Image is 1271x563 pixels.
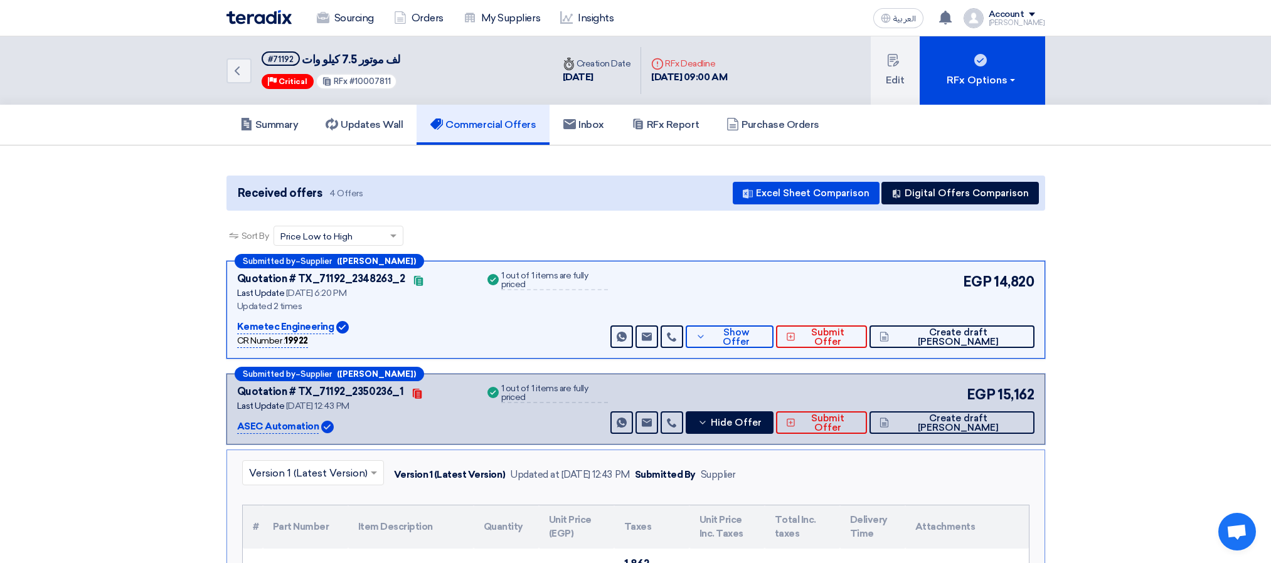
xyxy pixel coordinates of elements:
a: Sourcing [307,4,384,32]
th: # [243,505,263,549]
div: #71192 [268,55,294,63]
b: ([PERSON_NAME]) [337,370,416,378]
div: [DATE] 09:00 AM [651,70,727,85]
button: Create draft [PERSON_NAME] [869,325,1034,348]
span: Create draft [PERSON_NAME] [892,328,1024,347]
th: Quantity [474,505,539,549]
div: Account [989,9,1024,20]
button: Digital Offers Comparison [881,182,1039,204]
div: 1 out of 1 items are fully priced [501,384,608,403]
button: Submit Offer [776,325,867,348]
span: لف موتور 7.5 كيلو وات [302,53,400,66]
span: Submitted by [243,257,295,265]
p: Kemetec Engineering [237,320,334,335]
h5: Purchase Orders [726,118,819,131]
b: 19922 [285,335,308,346]
h5: Summary [240,118,299,131]
p: ASEC Automation [237,419,319,434]
img: Teradix logo [226,10,292,24]
div: Submitted By [635,468,696,482]
span: EGP [963,271,992,292]
th: Item Description [348,505,474,549]
button: Show Offer [686,325,774,348]
a: Open chat [1218,513,1256,550]
div: – [235,367,424,381]
button: العربية [873,8,923,28]
th: Unit Price Inc. Taxes [689,505,765,549]
span: Submit Offer [799,414,857,433]
button: Create draft [PERSON_NAME] [869,411,1034,434]
h5: Inbox [563,118,604,131]
a: My Suppliers [454,4,550,32]
span: Submitted by [243,370,295,378]
span: Critical [279,77,307,86]
span: Last Update [237,401,285,411]
a: RFx Report [618,105,713,145]
b: ([PERSON_NAME]) [337,257,416,265]
span: Last Update [237,288,285,298]
button: Hide Offer [686,411,774,434]
span: Price Low to High [280,230,353,243]
div: Updated 2 times [237,300,470,313]
th: Total Inc. taxes [765,505,840,549]
span: 15,162 [997,384,1034,405]
div: RFx Options [947,73,1018,88]
img: Verified Account [321,421,334,433]
span: Supplier [300,370,332,378]
a: Commercial Offers [417,105,550,145]
div: Supplier [701,468,736,482]
th: Part Number [263,505,348,549]
button: Submit Offer [776,411,867,434]
button: Edit [871,36,920,105]
h5: لف موتور 7.5 كيلو وات [262,51,400,67]
span: 4 Offers [329,187,363,199]
span: العربية [893,14,916,23]
span: Submit Offer [799,328,857,347]
div: RFx Deadline [651,57,727,70]
span: RFx [334,76,348,86]
div: Quotation # TX_71192_2348263_2 [237,271,405,287]
span: Supplier [300,257,332,265]
div: 1 out of 1 items are fully priced [501,271,608,290]
span: Show Offer [709,328,763,347]
a: Inbox [550,105,618,145]
th: Unit Price (EGP) [539,505,614,549]
a: Orders [384,4,454,32]
div: – [235,254,424,268]
button: Excel Sheet Comparison [733,182,880,204]
a: Insights [550,4,624,32]
span: [DATE] 12:43 PM [286,401,349,411]
span: Sort By [242,229,269,243]
img: Verified Account [336,321,349,334]
a: Updates Wall [312,105,417,145]
span: Received offers [238,185,322,202]
div: [DATE] [563,70,631,85]
a: Summary [226,105,312,145]
span: #10007811 [349,76,391,86]
h5: RFx Report [632,118,699,131]
div: Version 1 (Latest Version) [394,468,506,482]
img: profile_test.png [964,8,984,28]
span: [DATE] 6:20 PM [286,288,346,298]
div: Quotation # TX_71192_2350236_1 [237,384,404,399]
h5: Updates Wall [326,118,403,131]
div: CR Number : [237,334,308,348]
span: EGP [967,384,996,405]
span: Hide Offer [711,418,762,428]
div: Creation Date [563,57,631,70]
h5: Commercial Offers [430,118,536,131]
span: 14,820 [994,271,1034,292]
th: Delivery Time [840,505,905,549]
button: RFx Options [920,36,1045,105]
div: [PERSON_NAME] [989,19,1045,26]
th: Taxes [614,505,689,549]
span: Create draft [PERSON_NAME] [892,414,1024,433]
th: Attachments [905,505,1029,549]
a: Purchase Orders [713,105,833,145]
div: Updated at [DATE] 12:43 PM [510,468,630,482]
